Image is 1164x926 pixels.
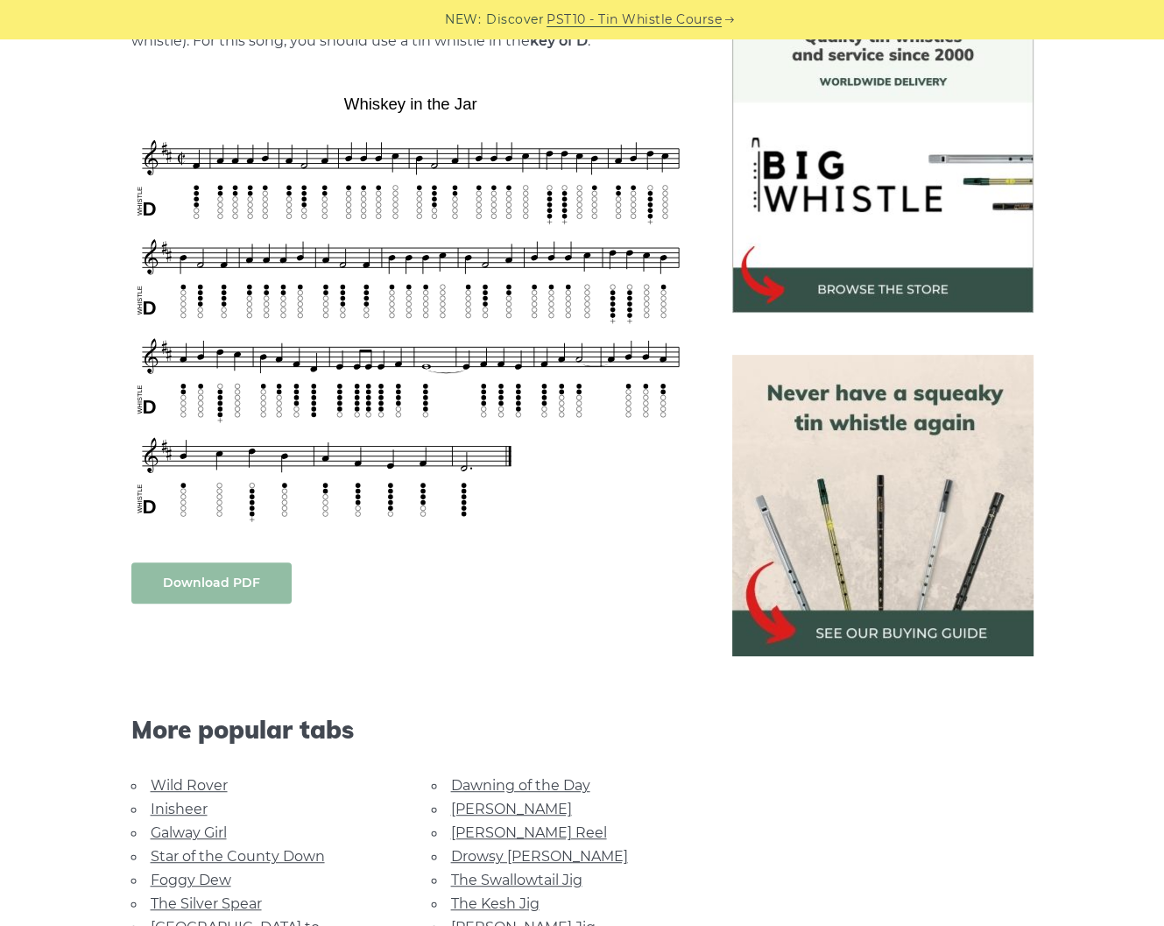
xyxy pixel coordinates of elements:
[445,10,481,30] span: NEW:
[151,848,325,865] a: Star of the County Down
[151,824,227,841] a: Galway Girl
[547,10,722,30] a: PST10 - Tin Whistle Course
[451,895,540,912] a: The Kesh Jig
[451,872,582,888] a: The Swallowtail Jig
[451,801,572,817] a: [PERSON_NAME]
[151,801,208,817] a: Inisheer
[486,10,544,30] span: Discover
[732,11,1033,313] img: BigWhistle Tin Whistle Store
[451,824,607,841] a: [PERSON_NAME] Reel
[151,777,228,794] a: Wild Rover
[131,88,690,527] img: Whiskey in the Jar Tin Whistle Tab & Sheet Music
[151,872,231,888] a: Foggy Dew
[131,715,690,745] span: More popular tabs
[732,355,1033,656] img: tin whistle buying guide
[451,848,628,865] a: Drowsy [PERSON_NAME]
[451,777,590,794] a: Dawning of the Day
[530,32,588,49] strong: key of D
[131,562,292,604] a: Download PDF
[151,895,262,912] a: The Silver Spear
